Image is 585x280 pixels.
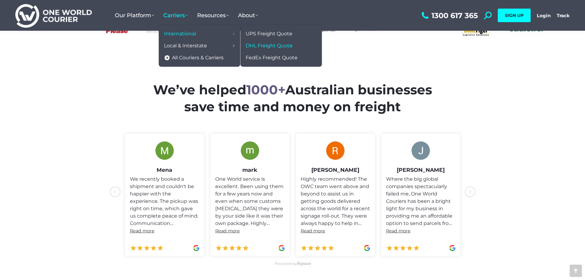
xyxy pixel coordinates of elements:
[246,31,292,37] span: UPS Freight Quote
[159,6,193,25] a: Carriers
[244,28,319,40] a: UPS Freight Quote
[498,9,531,22] a: SIGN UP
[15,3,92,28] img: One World Courier
[162,40,237,52] a: Local & Interstate
[164,43,207,49] span: Local & Interstate
[197,12,229,19] span: Resources
[164,31,196,37] span: International
[233,6,263,25] a: About
[162,28,237,40] a: International
[557,13,570,18] a: Track
[246,82,285,98] span: 1000+
[163,12,188,19] span: Carriers
[537,13,551,18] a: Login
[110,6,159,25] a: Our Platform
[193,6,233,25] a: Resources
[238,12,258,19] span: About
[246,43,293,49] span: DHL Freight Quote
[115,12,154,19] span: Our Platform
[246,55,298,61] span: FedEx Freight Quote
[244,52,319,64] a: FedEx Freight Quote
[505,13,524,18] span: SIGN UP
[140,81,446,115] h2: We’ve helped Australian businesses save time and money on freight
[172,55,224,61] span: All Couriers & Carriers
[162,52,237,64] a: All Couriers & Carriers
[420,12,478,19] a: 1300 617 365
[244,40,319,52] a: DHL Freight Quote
